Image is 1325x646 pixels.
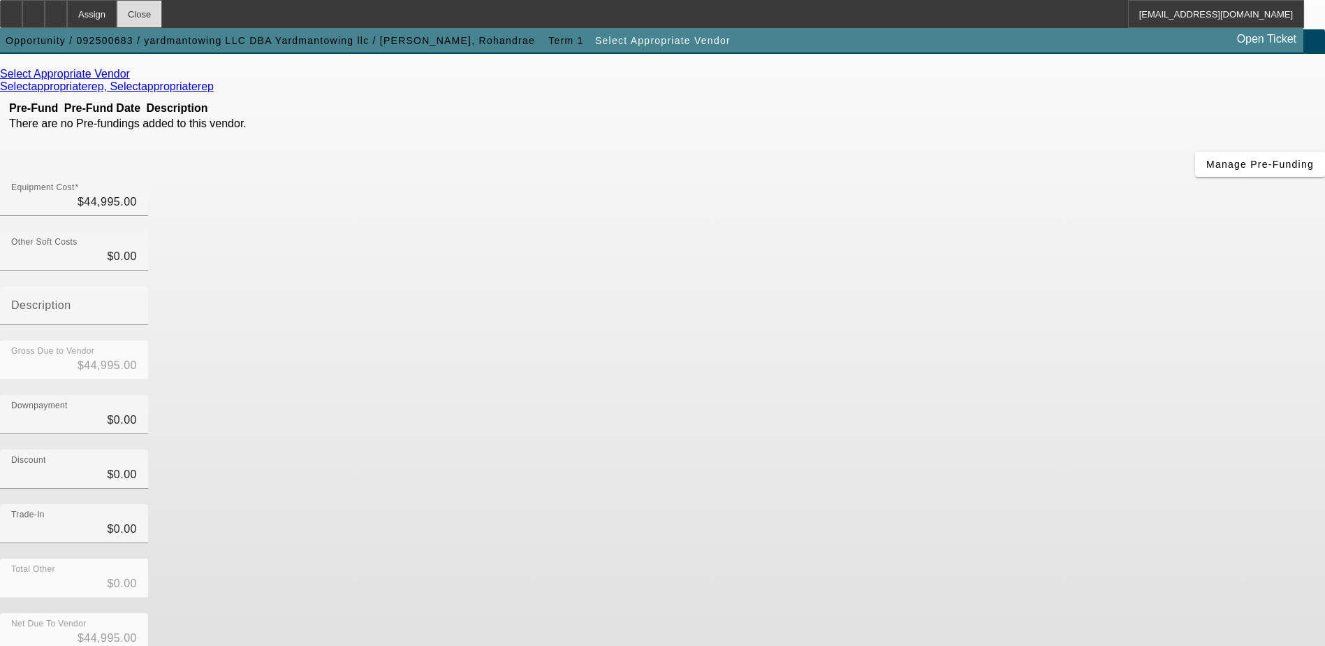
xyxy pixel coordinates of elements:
span: Opportunity / 092500683 / yardmantowing LLC DBA Yardmantowing llc / [PERSON_NAME], Rohandrae [6,35,535,46]
button: Manage Pre-Funding [1195,152,1325,177]
span: Manage Pre-Funding [1206,159,1314,170]
span: Select Appropriate Vendor [595,35,731,46]
button: Term 1 [544,28,589,53]
a: Open Ticket [1231,27,1302,51]
th: Pre-Fund [8,101,59,115]
mat-label: Other Soft Costs [11,238,78,247]
td: There are no Pre-fundings added to this vendor. [8,117,347,131]
button: Select Appropriate Vendor [592,28,734,53]
mat-label: Net Due To Vendor [11,619,87,629]
span: Term 1 [548,35,583,46]
th: Description [146,101,348,115]
mat-label: Trade-In [11,510,45,519]
mat-label: Description [11,299,71,311]
mat-label: Total Other [11,565,55,574]
mat-label: Equipment Cost [11,183,75,192]
mat-label: Discount [11,456,46,465]
mat-label: Gross Due to Vendor [11,347,94,356]
mat-label: Downpayment [11,401,68,410]
th: Pre-Fund Date [60,101,144,115]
